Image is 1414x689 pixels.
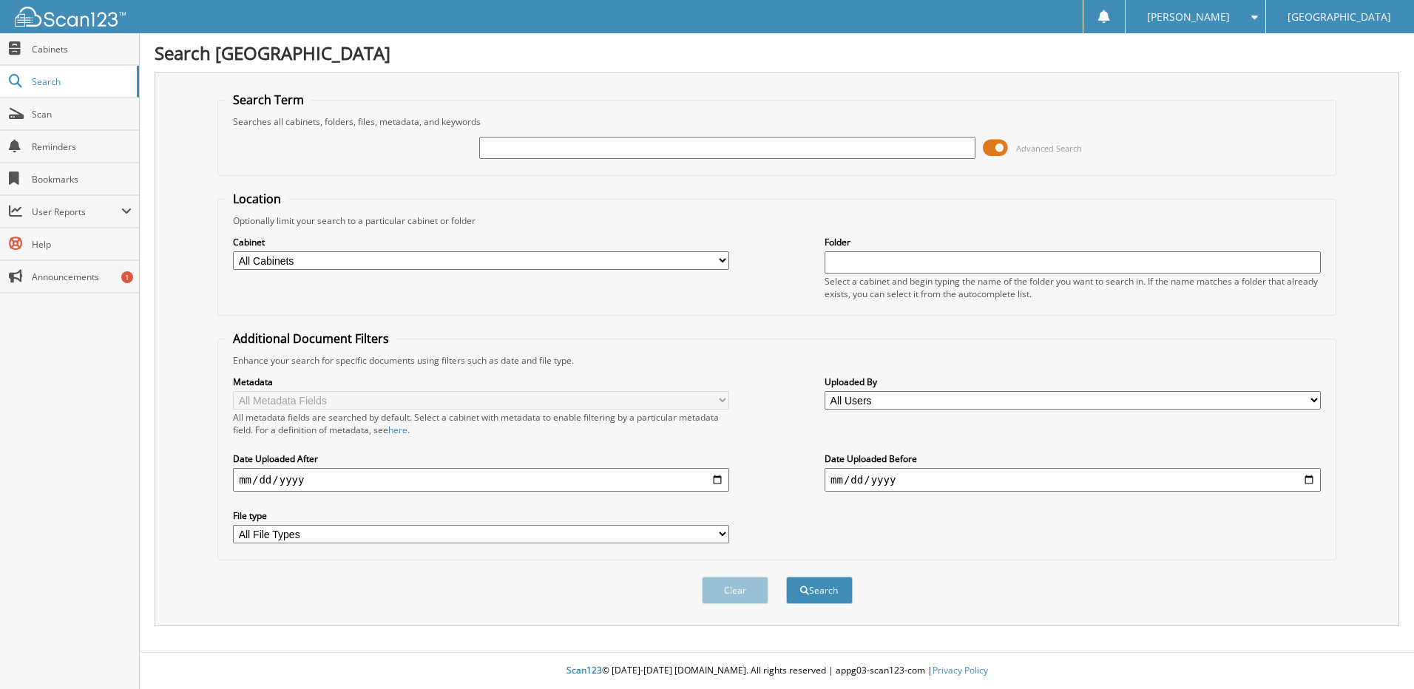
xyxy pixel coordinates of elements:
[786,577,853,604] button: Search
[825,275,1321,300] div: Select a cabinet and begin typing the name of the folder you want to search in. If the name match...
[233,509,729,522] label: File type
[32,238,132,251] span: Help
[233,452,729,465] label: Date Uploaded After
[825,452,1321,465] label: Date Uploaded Before
[226,92,311,108] legend: Search Term
[1288,13,1391,21] span: [GEOGRAPHIC_DATA]
[1147,13,1230,21] span: [PERSON_NAME]
[1340,618,1414,689] iframe: Chat Widget
[15,7,126,27] img: scan123-logo-white.svg
[226,191,288,207] legend: Location
[32,271,132,283] span: Announcements
[226,115,1328,128] div: Searches all cabinets, folders, files, metadata, and keywords
[233,468,729,492] input: start
[933,664,988,676] a: Privacy Policy
[32,43,132,55] span: Cabinets
[1016,143,1082,154] span: Advanced Search
[388,424,407,436] a: here
[566,664,602,676] span: Scan123
[32,206,121,218] span: User Reports
[226,330,396,347] legend: Additional Document Filters
[32,140,132,153] span: Reminders
[121,271,133,283] div: 1
[140,653,1414,689] div: © [DATE]-[DATE] [DOMAIN_NAME]. All rights reserved | appg03-scan123-com |
[233,236,729,248] label: Cabinet
[825,468,1321,492] input: end
[825,376,1321,388] label: Uploaded By
[226,354,1328,367] div: Enhance your search for specific documents using filters such as date and file type.
[32,173,132,186] span: Bookmarks
[155,41,1399,65] h1: Search [GEOGRAPHIC_DATA]
[233,411,729,436] div: All metadata fields are searched by default. Select a cabinet with metadata to enable filtering b...
[825,236,1321,248] label: Folder
[32,75,129,88] span: Search
[226,214,1328,227] div: Optionally limit your search to a particular cabinet or folder
[702,577,768,604] button: Clear
[32,108,132,121] span: Scan
[233,376,729,388] label: Metadata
